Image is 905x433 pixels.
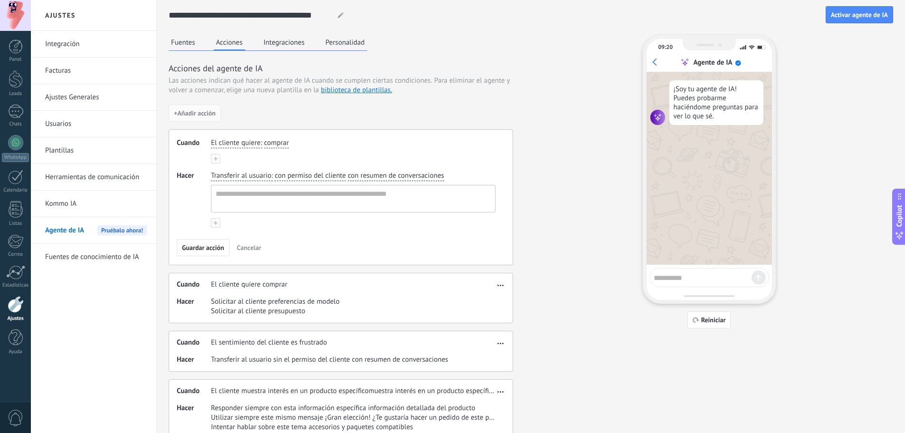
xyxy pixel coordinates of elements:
[211,404,495,413] span: Responder siempre con esta información específica información detallada del producto
[211,171,273,181] button: Transferir al usuario:
[31,191,156,217] li: Kommo IA
[895,205,904,227] span: Copilot
[45,217,147,244] a: Agente de IAPruébalo ahora!
[2,221,29,227] div: Listas
[2,316,29,322] div: Ajustes
[169,76,510,95] span: Para eliminar el agente y volver a comenzar, elige una nueva plantilla en la
[237,244,261,251] span: Cancelar
[260,138,262,148] span: :
[211,280,287,289] span: El cliente quiere comprar
[831,11,888,18] span: Activar agente de IA
[211,423,495,432] span: Intentar hablar sobre este tema accesorios y paquetes compatibles
[45,164,147,191] a: Herramientas de comunicación
[177,280,211,289] span: Cuando
[211,355,448,365] span: Transferir al usuario sin el permiso del cliente con resumen de conversaciones
[45,31,147,58] a: Integración
[650,110,666,125] img: agent icon
[693,58,732,67] div: Agente de IA
[2,153,29,162] div: WhatsApp
[348,171,444,181] button: con resumen de conversaciones
[31,244,156,270] li: Fuentes de conocimiento de IA
[826,6,893,23] button: Activar agente de IA
[177,239,229,256] button: Guardar acción
[177,338,211,347] span: Cuando
[2,251,29,258] div: Correo
[658,44,673,51] div: 09:20
[45,191,147,217] a: Kommo IA
[2,349,29,355] div: Ayuda
[233,241,266,255] button: Cancelar
[45,137,147,164] a: Plantillas
[177,386,211,396] span: Cuando
[174,110,216,116] span: + Añadir acción
[45,111,147,137] a: Usuarios
[169,62,513,74] h3: Acciones del agente de IA
[2,187,29,193] div: Calendario
[687,311,731,328] button: Reiniciar
[177,171,211,228] span: Hacer
[211,138,262,148] button: El cliente quiere:
[45,84,147,111] a: Ajustes Generales
[211,297,340,307] span: Solicitar al cliente preferencias de modelo
[45,58,147,84] a: Facturas
[2,91,29,97] div: Leads
[211,307,340,316] span: Solicitar al cliente presupuesto
[214,35,245,51] button: Acciones
[321,86,392,95] a: biblioteca de plantillas.
[2,57,29,63] div: Panel
[2,282,29,289] div: Estadísticas
[45,244,147,270] a: Fuentes de conocimiento de IA
[211,171,271,181] span: Transferir al usuario
[31,217,156,244] li: Agente de IA
[45,217,84,244] span: Agente de IA
[261,35,307,49] button: Integraciones
[271,171,273,181] span: :
[169,105,221,122] button: +Añadir acción
[177,404,211,432] span: Hacer
[2,121,29,127] div: Chats
[31,84,156,111] li: Ajustes Generales
[31,31,156,58] li: Integración
[211,338,327,347] span: El sentimiento del cliente es frustrado
[31,111,156,137] li: Usuarios
[182,244,224,251] span: Guardar acción
[264,138,289,148] button: comprar
[31,137,156,164] li: Plantillas
[211,386,495,396] span: El cliente muestra interés en un producto específicomuestra interés en un producto específico
[177,355,211,365] span: Hacer
[169,76,432,86] span: Las acciones indican qué hacer al agente de IA cuando se cumplen ciertas condiciones.
[177,138,211,164] span: Cuando
[323,35,367,49] button: Personalidad
[31,58,156,84] li: Facturas
[31,164,156,191] li: Herramientas de comunicación
[211,138,260,148] span: El cliente quiere
[211,413,495,423] span: Utilizar siempre este mismo mensaje ¡Gran elección! ¿Te gustaría hacer un pedido de este producto...
[669,80,763,125] div: ¡Soy tu agente de IA! Puedes probarme haciéndome preguntas para ver lo que sé.
[177,297,211,316] span: Hacer
[169,35,198,49] button: Fuentes
[97,225,147,235] span: Pruébalo ahora!
[701,317,726,323] span: Reiniciar
[275,171,346,181] button: con permiso del cliente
